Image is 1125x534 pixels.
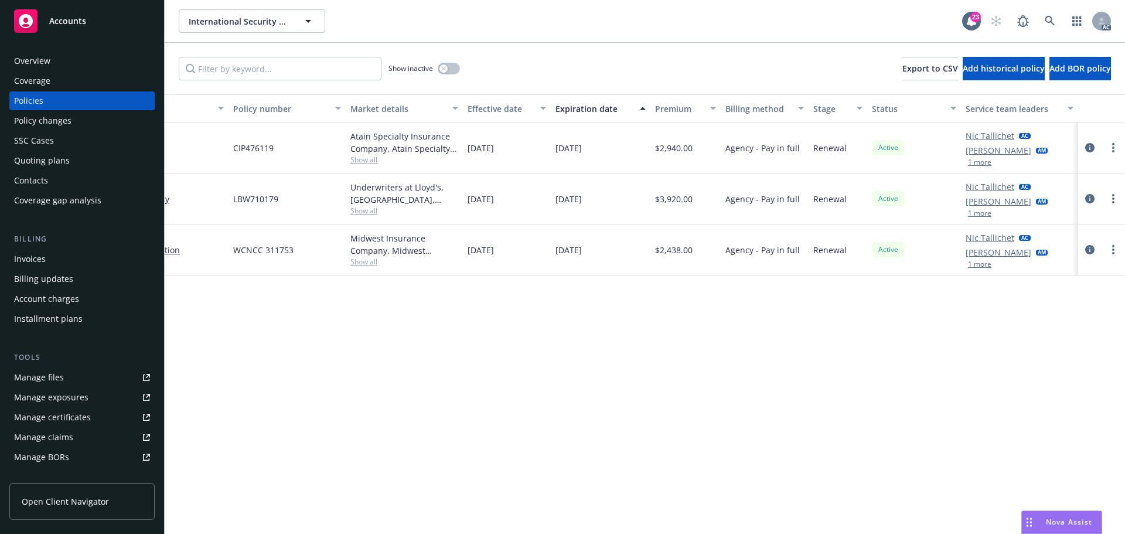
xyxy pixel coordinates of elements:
[902,63,958,74] span: Export to CSV
[877,142,900,153] span: Active
[14,368,64,387] div: Manage files
[14,309,83,328] div: Installment plans
[179,9,325,33] button: International Security Solutions, LLC
[963,57,1045,80] button: Add historical policy
[813,244,847,256] span: Renewal
[350,130,458,155] div: Atain Specialty Insurance Company, Atain Specialty Insurance Company, Burns & [PERSON_NAME]
[966,195,1031,208] a: [PERSON_NAME]
[1083,192,1097,206] a: circleInformation
[968,210,991,217] button: 1 more
[350,103,445,115] div: Market details
[963,63,1045,74] span: Add historical policy
[1065,9,1089,33] a: Switch app
[468,244,494,256] span: [DATE]
[14,270,73,288] div: Billing updates
[555,142,582,154] span: [DATE]
[966,232,1014,244] a: Nic Tallichet
[966,130,1014,142] a: Nic Tallichet
[551,94,650,123] button: Expiration date
[14,52,50,70] div: Overview
[22,495,109,508] span: Open Client Navigator
[9,91,155,110] a: Policies
[809,94,867,123] button: Stage
[9,388,155,407] span: Manage exposures
[867,94,961,123] button: Status
[229,94,346,123] button: Policy number
[14,468,103,487] div: Summary of insurance
[1021,511,1102,534] button: Nova Assist
[1106,243,1120,257] a: more
[9,171,155,190] a: Contacts
[655,103,703,115] div: Premium
[468,193,494,205] span: [DATE]
[9,151,155,170] a: Quoting plans
[877,244,900,255] span: Active
[14,131,54,150] div: SSC Cases
[1106,141,1120,155] a: more
[655,244,693,256] span: $2,438.00
[970,12,981,22] div: 23
[350,257,458,267] span: Show all
[350,232,458,257] div: Midwest Insurance Company, Midwest Insurance Company
[966,103,1061,115] div: Service team leaders
[1038,9,1062,33] a: Search
[463,94,551,123] button: Effective date
[9,368,155,387] a: Manage files
[9,111,155,130] a: Policy changes
[1083,141,1097,155] a: circleInformation
[555,103,633,115] div: Expiration date
[350,181,458,206] div: Underwriters at Lloyd's, [GEOGRAPHIC_DATA], [PERSON_NAME] of London, Burns & [PERSON_NAME]
[14,151,70,170] div: Quoting plans
[179,57,381,80] input: Filter by keyword...
[1011,9,1035,33] a: Report a Bug
[9,448,155,467] a: Manage BORs
[966,144,1031,157] a: [PERSON_NAME]
[9,52,155,70] a: Overview
[9,5,155,38] a: Accounts
[14,250,46,268] div: Invoices
[966,246,1031,259] a: [PERSON_NAME]
[14,290,79,308] div: Account charges
[721,94,809,123] button: Billing method
[813,142,847,154] span: Renewal
[877,193,900,204] span: Active
[9,72,155,90] a: Coverage
[350,155,458,165] span: Show all
[1083,243,1097,257] a: circleInformation
[655,193,693,205] span: $3,920.00
[1049,57,1111,80] button: Add BOR policy
[189,15,290,28] span: International Security Solutions, LLC
[813,193,847,205] span: Renewal
[346,94,463,123] button: Market details
[1022,511,1037,533] div: Drag to move
[9,233,155,245] div: Billing
[725,244,800,256] span: Agency - Pay in full
[725,193,800,205] span: Agency - Pay in full
[1106,192,1120,206] a: more
[350,206,458,216] span: Show all
[9,290,155,308] a: Account charges
[9,408,155,427] a: Manage certificates
[650,94,721,123] button: Premium
[902,57,958,80] button: Export to CSV
[9,428,155,447] a: Manage claims
[961,94,1078,123] button: Service team leaders
[9,270,155,288] a: Billing updates
[14,72,50,90] div: Coverage
[9,250,155,268] a: Invoices
[968,159,991,166] button: 1 more
[984,9,1008,33] a: Start snowing
[468,142,494,154] span: [DATE]
[968,261,991,268] button: 1 more
[966,181,1014,193] a: Nic Tallichet
[555,193,582,205] span: [DATE]
[555,244,582,256] span: [DATE]
[233,142,274,154] span: CIP476119
[14,448,69,467] div: Manage BORs
[14,388,88,407] div: Manage exposures
[233,103,328,115] div: Policy number
[233,193,278,205] span: LBW710179
[14,171,48,190] div: Contacts
[14,111,71,130] div: Policy changes
[813,103,850,115] div: Stage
